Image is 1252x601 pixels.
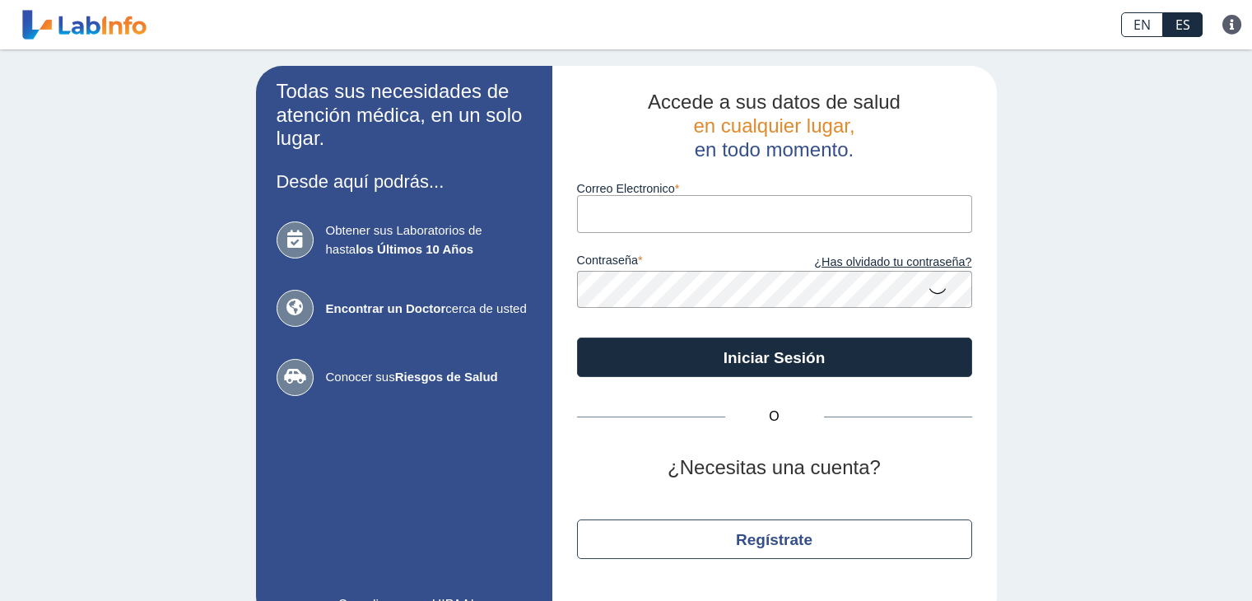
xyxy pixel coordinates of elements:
span: en cualquier lugar, [693,114,854,137]
span: en todo momento. [695,138,854,161]
a: ¿Has olvidado tu contraseña? [775,254,972,272]
h2: ¿Necesitas una cuenta? [577,456,972,480]
a: ES [1163,12,1203,37]
h2: Todas sus necesidades de atención médica, en un solo lugar. [277,80,532,151]
span: Accede a sus datos de salud [648,91,901,113]
span: cerca de usted [326,300,532,319]
button: Regístrate [577,519,972,559]
a: EN [1121,12,1163,37]
h3: Desde aquí podrás... [277,171,532,192]
span: O [725,407,824,426]
b: Encontrar un Doctor [326,301,446,315]
span: Conocer sus [326,368,532,387]
b: Riesgos de Salud [395,370,498,384]
b: los Últimos 10 Años [356,242,473,256]
label: Correo Electronico [577,182,972,195]
span: Obtener sus Laboratorios de hasta [326,221,532,259]
label: contraseña [577,254,775,272]
button: Iniciar Sesión [577,338,972,377]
